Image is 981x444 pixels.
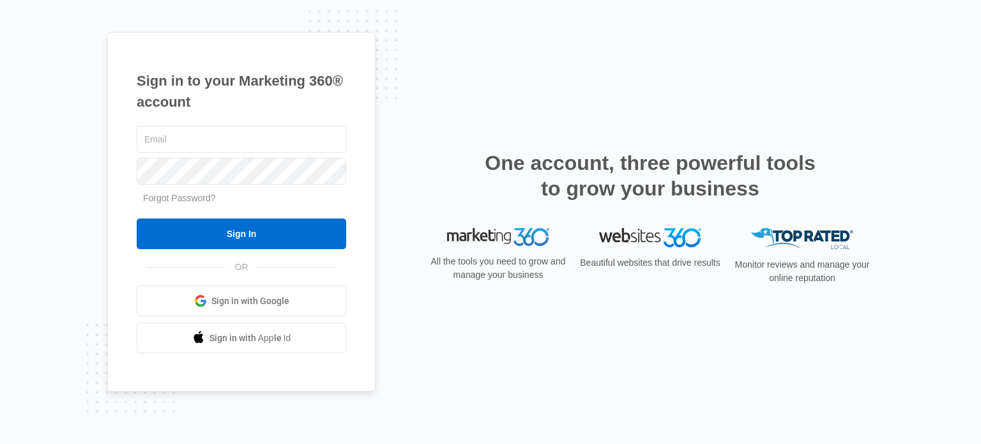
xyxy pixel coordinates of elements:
p: Beautiful websites that drive results [579,256,722,270]
input: Email [137,126,346,153]
span: OR [226,261,257,274]
img: Websites 360 [599,228,701,247]
a: Sign in with Apple Id [137,323,346,353]
img: Top Rated Local [751,228,853,249]
img: Marketing 360 [447,228,549,246]
a: Forgot Password? [143,193,216,203]
a: Sign in with Google [137,286,346,316]
span: Sign in with Google [211,295,289,308]
span: Sign in with Apple Id [209,332,291,345]
p: All the tools you need to grow and manage your business [427,255,570,282]
h2: One account, three powerful tools to grow your business [481,150,819,201]
h1: Sign in to your Marketing 360® account [137,70,346,112]
p: Monitor reviews and manage your online reputation [731,258,874,285]
input: Sign In [137,218,346,249]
